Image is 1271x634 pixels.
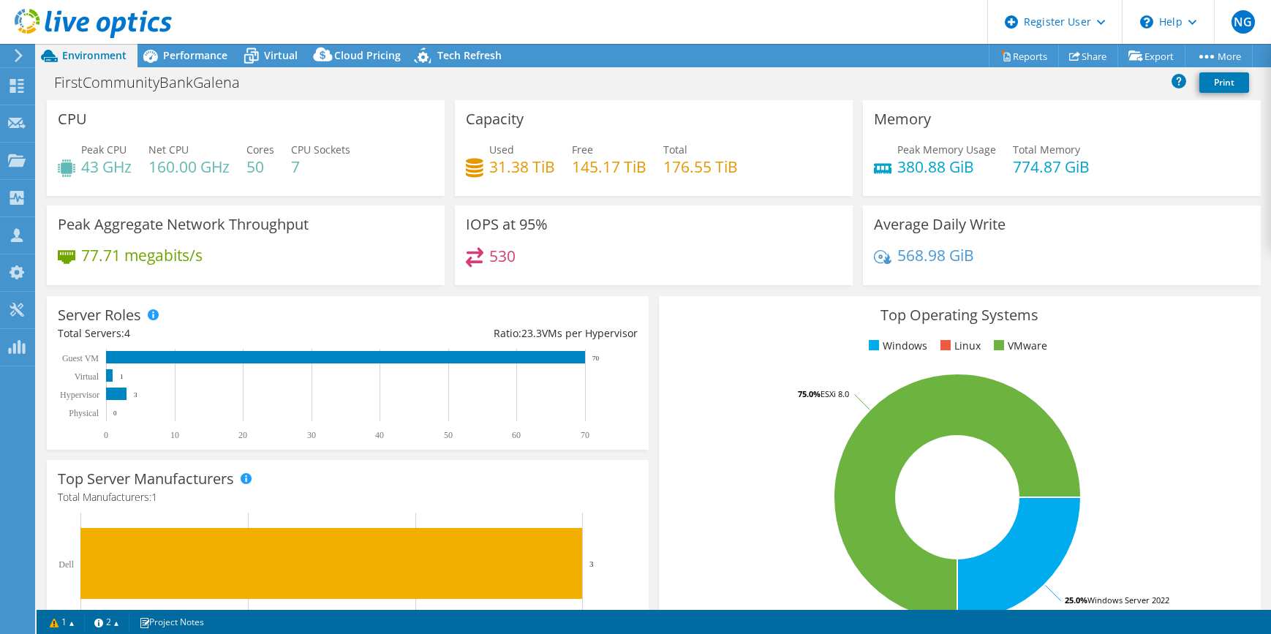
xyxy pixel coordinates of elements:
h4: 774.87 GiB [1013,159,1090,175]
div: Ratio: VMs per Hypervisor [347,325,637,341]
text: 70 [592,355,600,362]
li: VMware [990,338,1047,354]
span: NG [1232,10,1255,34]
text: Dell [59,559,74,570]
span: Used [489,143,514,156]
h3: Memory [874,111,931,127]
span: Cores [246,143,274,156]
text: 3 [589,559,594,568]
a: Print [1199,72,1249,93]
h3: Average Daily Write [874,216,1006,233]
a: Export [1117,45,1185,67]
h4: 380.88 GiB [897,159,996,175]
text: 40 [375,430,384,440]
a: 2 [84,613,129,631]
text: Physical [69,408,99,418]
span: Environment [62,48,127,62]
span: Cloud Pricing [334,48,401,62]
h4: 77.71 megabits/s [81,247,203,263]
h4: 50 [246,159,274,175]
h3: Peak Aggregate Network Throughput [58,216,309,233]
a: Reports [989,45,1059,67]
span: Total [663,143,687,156]
a: Share [1058,45,1118,67]
text: 20 [238,430,247,440]
text: 0 [104,430,108,440]
tspan: ESXi 8.0 [821,388,849,399]
span: Free [572,143,593,156]
h4: 160.00 GHz [148,159,230,175]
a: 1 [39,613,85,631]
text: Virtual [75,371,99,382]
li: Windows [865,338,927,354]
h4: Total Manufacturers: [58,489,638,505]
text: 50 [444,430,453,440]
h3: IOPS at 95% [466,216,548,233]
div: Total Servers: [58,325,347,341]
text: 60 [512,430,521,440]
h3: CPU [58,111,87,127]
h3: Capacity [466,111,524,127]
h3: Top Operating Systems [670,307,1250,323]
text: 3 [134,391,137,399]
h4: 7 [291,159,350,175]
tspan: 25.0% [1065,595,1087,605]
text: 0 [113,410,117,417]
li: Linux [937,338,981,354]
span: Total Memory [1013,143,1080,156]
tspan: Windows Server 2022 [1087,595,1169,605]
h3: Server Roles [58,307,141,323]
tspan: 75.0% [798,388,821,399]
span: Tech Refresh [437,48,502,62]
span: Peak Memory Usage [897,143,996,156]
h4: 43 GHz [81,159,132,175]
span: Performance [163,48,227,62]
span: 23.3 [521,326,542,340]
h3: Top Server Manufacturers [58,471,234,487]
span: Peak CPU [81,143,127,156]
h4: 31.38 TiB [489,159,555,175]
h4: 145.17 TiB [572,159,646,175]
span: CPU Sockets [291,143,350,156]
span: Net CPU [148,143,189,156]
a: Project Notes [129,613,214,631]
h4: 530 [489,248,516,264]
text: 30 [307,430,316,440]
svg: \n [1140,15,1153,29]
text: 10 [170,430,179,440]
text: 1 [120,373,124,380]
text: Guest VM [62,353,99,363]
span: 4 [124,326,130,340]
a: More [1185,45,1253,67]
h4: 176.55 TiB [663,159,738,175]
text: Hypervisor [60,390,99,400]
text: 70 [581,430,589,440]
span: 1 [151,490,157,504]
h1: FirstCommunityBankGalena [48,75,263,91]
span: Virtual [264,48,298,62]
h4: 568.98 GiB [897,247,974,263]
